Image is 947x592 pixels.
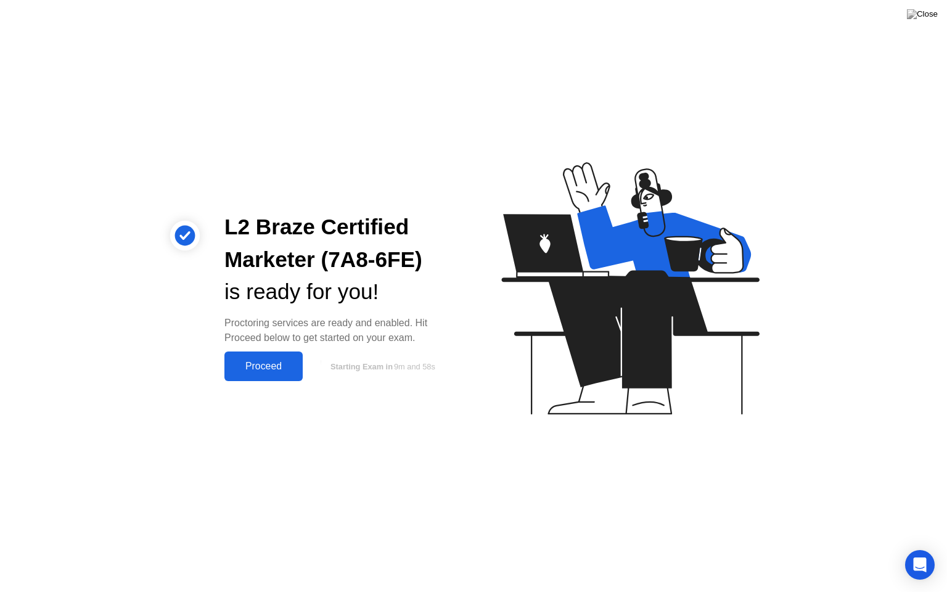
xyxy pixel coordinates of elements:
[224,351,303,381] button: Proceed
[905,550,935,580] div: Open Intercom Messenger
[224,316,454,345] div: Proctoring services are ready and enabled. Hit Proceed below to get started on your exam.
[309,355,454,378] button: Starting Exam in9m and 58s
[224,276,454,308] div: is ready for you!
[394,362,435,371] span: 9m and 58s
[907,9,938,19] img: Close
[224,211,454,276] div: L2 Braze Certified Marketer (7A8-6FE)
[228,361,299,372] div: Proceed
